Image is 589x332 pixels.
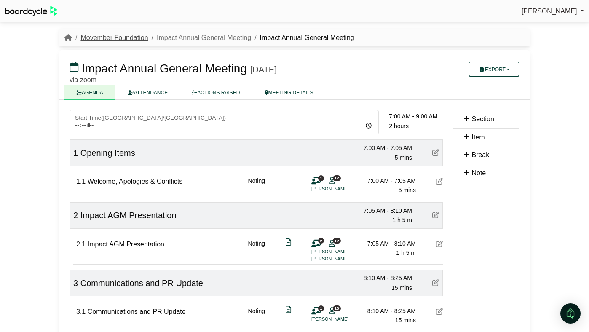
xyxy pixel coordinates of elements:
[70,76,96,83] span: via zoom
[392,217,412,223] span: 1 h 5 m
[522,8,577,15] span: [PERSON_NAME]
[76,178,86,185] span: 1.1
[318,305,324,311] span: 1
[391,284,412,291] span: 15 mins
[248,176,265,195] div: Noting
[88,308,186,315] span: Communications and PR Update
[357,306,416,316] div: 8:10 AM - 8:25 AM
[88,241,164,248] span: Impact AGM Presentation
[396,249,416,256] span: 1 h 5 m
[248,239,265,263] div: Noting
[252,85,326,100] a: MEETING DETAILS
[471,115,494,123] span: Section
[76,241,86,248] span: 2.1
[399,187,416,193] span: 5 mins
[64,85,115,100] a: AGENDA
[73,148,78,158] span: 1
[82,62,247,75] span: Impact Annual General Meeting
[471,169,486,177] span: Note
[157,34,251,41] a: Impact Annual General Meeting
[389,123,409,129] span: 2 hours
[469,62,519,77] button: Export
[80,278,203,288] span: Communications and PR Update
[471,151,489,158] span: Break
[471,134,485,141] span: Item
[115,85,180,100] a: ATTENDANCE
[522,6,584,17] a: [PERSON_NAME]
[80,34,148,41] a: Movember Foundation
[73,211,78,220] span: 2
[318,175,324,181] span: 1
[80,211,177,220] span: Impact AGM Presentation
[64,32,354,43] nav: breadcrumb
[88,178,183,185] span: Welcome, Apologies & Conflicts
[357,176,416,185] div: 7:00 AM - 7:05 AM
[251,32,354,43] li: Impact Annual General Meeting
[5,6,57,16] img: BoardcycleBlackGreen-aaafeed430059cb809a45853b8cf6d952af9d84e6e89e1f1685b34bfd5cb7d64.svg
[389,112,448,121] div: 7:00 AM - 9:00 AM
[333,305,341,311] span: 13
[73,278,78,288] span: 3
[76,308,86,315] span: 3.1
[560,303,581,324] div: Open Intercom Messenger
[333,175,341,181] span: 12
[353,206,412,215] div: 7:05 AM - 8:10 AM
[318,238,324,244] span: 2
[395,154,412,161] span: 5 mins
[333,238,341,244] span: 12
[395,317,416,324] span: 15 mins
[353,273,412,283] div: 8:10 AM - 8:25 AM
[311,248,375,255] li: [PERSON_NAME]
[353,143,412,153] div: 7:00 AM - 7:05 AM
[248,306,265,325] div: Noting
[311,255,375,262] li: [PERSON_NAME]
[311,185,375,193] li: [PERSON_NAME]
[311,316,375,323] li: [PERSON_NAME]
[80,148,135,158] span: Opening Items
[180,85,252,100] a: ACTIONS RAISED
[250,64,277,75] div: [DATE]
[357,239,416,248] div: 7:05 AM - 8:10 AM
